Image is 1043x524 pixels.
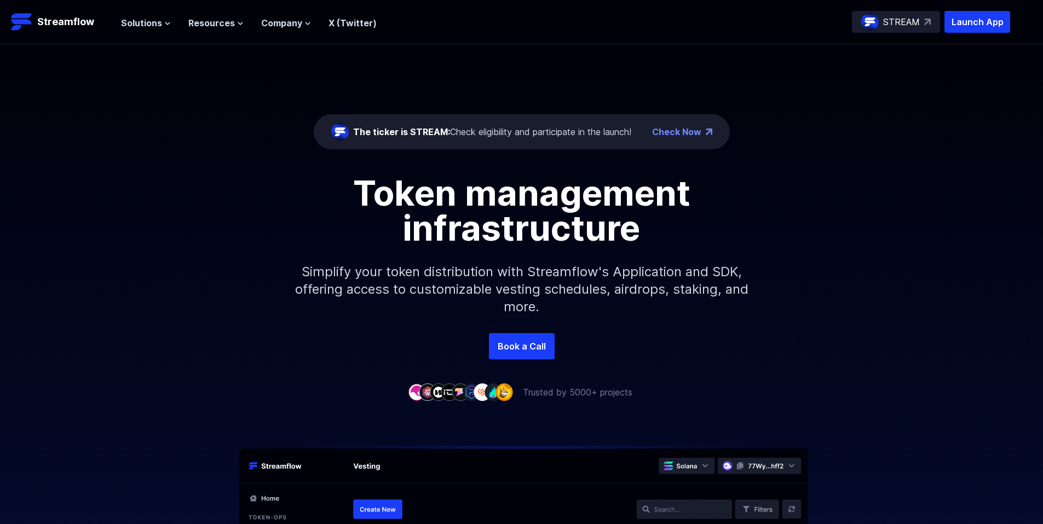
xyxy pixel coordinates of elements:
[452,383,469,400] img: company-5
[495,383,513,400] img: company-9
[924,19,931,25] img: top-right-arrow.svg
[275,176,768,246] h1: Token management infrastructure
[11,11,110,33] a: Streamflow
[261,16,311,30] button: Company
[188,16,235,30] span: Resources
[441,383,458,400] img: company-4
[861,13,879,31] img: streamflow-logo-circle.png
[261,16,302,30] span: Company
[188,16,244,30] button: Resources
[353,125,631,138] div: Check eligibility and participate in the launch!
[121,16,171,30] button: Solutions
[706,129,712,135] img: top-right-arrow.png
[419,383,436,400] img: company-2
[353,126,450,137] span: The ticker is STREAM:
[944,11,1010,33] button: Launch App
[408,383,425,400] img: company-1
[430,383,447,400] img: company-3
[523,386,632,399] p: Trusted by 5000+ projects
[286,246,757,333] p: Simplify your token distribution with Streamflow's Application and SDK, offering access to custom...
[329,18,377,28] a: X (Twitter)
[883,15,920,28] p: STREAM
[852,11,940,33] a: STREAM
[474,383,491,400] img: company-7
[489,333,555,359] a: Book a Call
[11,11,33,33] img: Streamflow Logo
[37,14,94,30] p: Streamflow
[485,383,502,400] img: company-8
[121,16,162,30] span: Solutions
[652,125,701,138] a: Check Now
[463,383,480,400] img: company-6
[331,123,349,141] img: streamflow-logo-circle.png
